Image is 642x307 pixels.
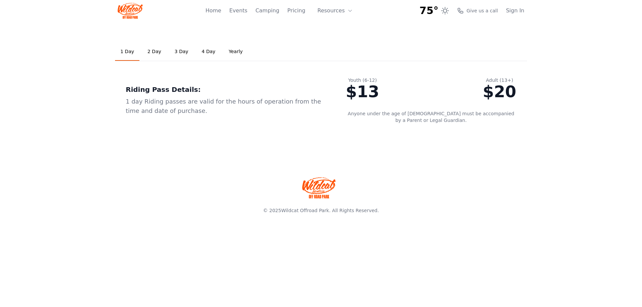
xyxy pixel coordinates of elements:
[196,43,221,61] a: 4 Day
[205,7,221,15] a: Home
[287,7,305,15] a: Pricing
[263,208,379,213] span: © 2025 . All Rights Reserved.
[142,43,167,61] a: 2 Day
[313,4,357,17] button: Resources
[346,110,516,124] p: Anyone under the age of [DEMOGRAPHIC_DATA] must be accompanied by a Parent or Legal Guardian.
[229,7,247,15] a: Events
[466,7,498,14] span: Give us a call
[118,3,143,19] img: Wildcat Logo
[420,5,439,17] span: 75°
[506,7,524,15] a: Sign In
[281,208,329,213] a: Wildcat Offroad Park
[346,84,379,100] div: $13
[483,84,516,100] div: $20
[255,7,279,15] a: Camping
[483,77,516,84] div: Adult (13+)
[115,43,139,61] a: 1 Day
[346,77,379,84] div: Youth (6-12)
[126,85,324,94] div: Riding Pass Details:
[126,97,324,116] div: 1 day Riding passes are valid for the hours of operation from the time and date of purchase.
[457,7,498,14] a: Give us a call
[302,177,336,198] img: Wildcat Offroad park
[169,43,194,61] a: 3 Day
[223,43,248,61] a: Yearly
